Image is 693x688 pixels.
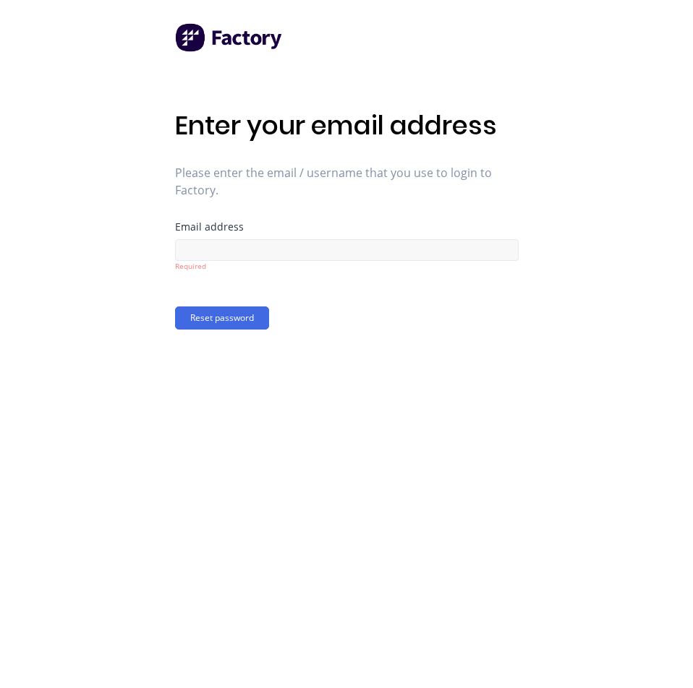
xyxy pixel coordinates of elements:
div: Email address [175,222,519,232]
img: Factory [175,23,284,52]
h1: Enter your email address [175,110,519,141]
button: Reset password [175,306,269,330]
span: Please enter the email / username that you use to login to Factory. [175,164,519,199]
div: Required [175,261,519,272]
